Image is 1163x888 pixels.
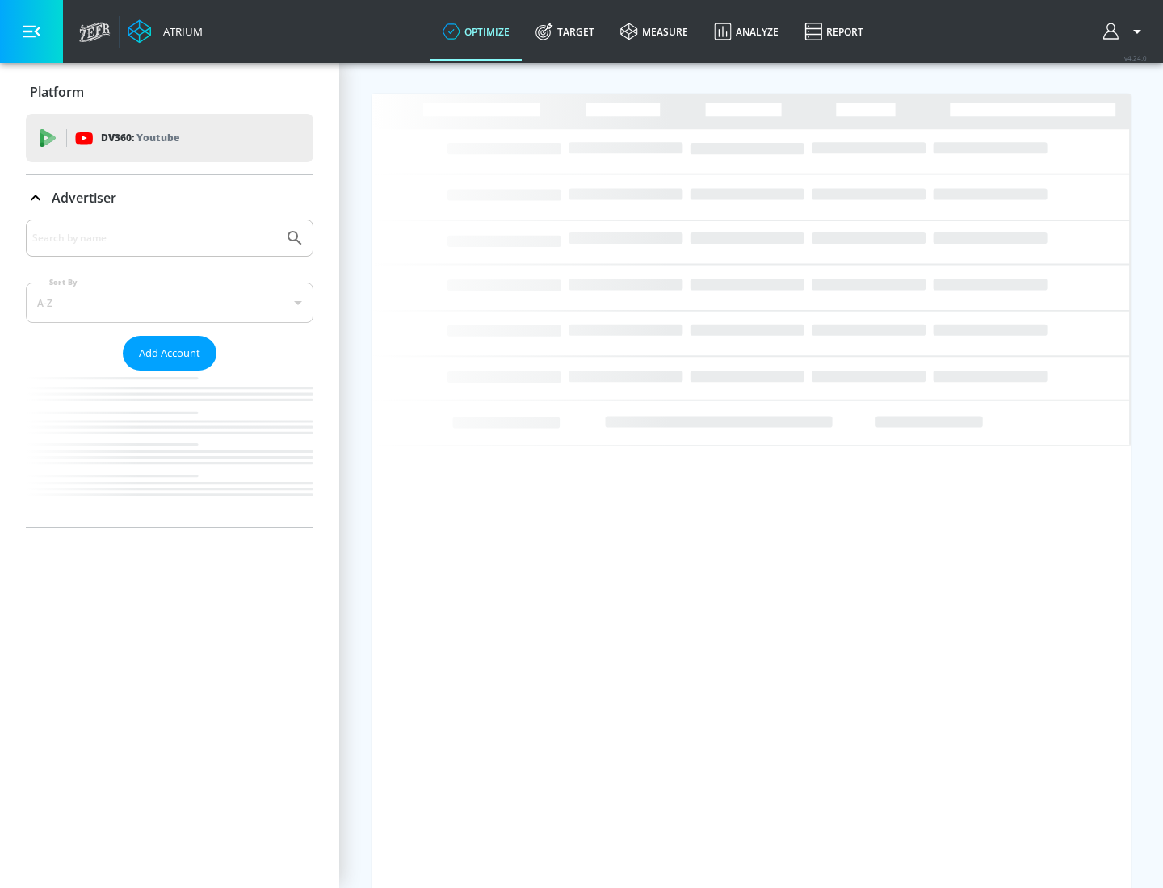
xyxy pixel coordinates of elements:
[26,69,313,115] div: Platform
[26,220,313,527] div: Advertiser
[26,283,313,323] div: A-Z
[123,336,216,371] button: Add Account
[30,83,84,101] p: Platform
[701,2,791,61] a: Analyze
[139,344,200,362] span: Add Account
[136,129,179,146] p: Youtube
[101,129,179,147] p: DV360:
[1124,53,1147,62] span: v 4.24.0
[791,2,876,61] a: Report
[46,277,81,287] label: Sort By
[26,175,313,220] div: Advertiser
[430,2,523,61] a: optimize
[26,371,313,527] nav: list of Advertiser
[128,19,203,44] a: Atrium
[26,114,313,162] div: DV360: Youtube
[32,228,277,249] input: Search by name
[52,189,116,207] p: Advertiser
[607,2,701,61] a: measure
[157,24,203,39] div: Atrium
[523,2,607,61] a: Target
